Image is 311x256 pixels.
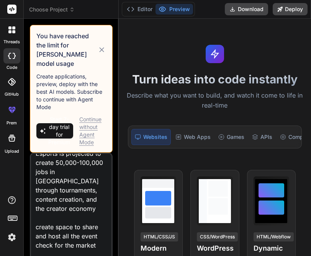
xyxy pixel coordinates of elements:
button: Deploy [273,3,308,15]
label: Upload [5,148,19,155]
h1: Turn ideas into code instantly [123,72,307,86]
div: Websites [131,129,171,145]
div: Continue without Agent Mode [79,116,106,146]
p: Describe what you want to build, and watch it come to life in real-time [123,91,307,110]
button: Download [225,3,268,15]
div: Games [215,129,247,145]
textarea: Esports is projected to create 50,000-100,000 jobs in [GEOGRAPHIC_DATA] through tournaments, cont... [31,154,111,249]
label: prem [7,120,17,126]
div: CSS/WordPress [197,232,238,241]
button: Start 7-day trial for Premium [36,123,73,139]
p: Create applications, preview, deploy with the best AI models. Subscribe to continue with Agent Mode [36,73,106,111]
label: GitHub [5,91,19,98]
img: settings [5,231,18,244]
button: Editor [124,4,155,15]
div: APIs [249,129,275,145]
div: Web Apps [172,129,214,145]
span: Choose Project [29,6,75,13]
label: threads [3,39,20,45]
div: HTML/Webflow [254,232,294,241]
h3: You have reached the limit for [PERSON_NAME] model usage [36,31,98,68]
label: code [7,64,17,71]
button: Preview [155,4,193,15]
div: HTML/CSS/JS [141,232,178,241]
span: Start 7-day trial for Premium [48,116,70,146]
